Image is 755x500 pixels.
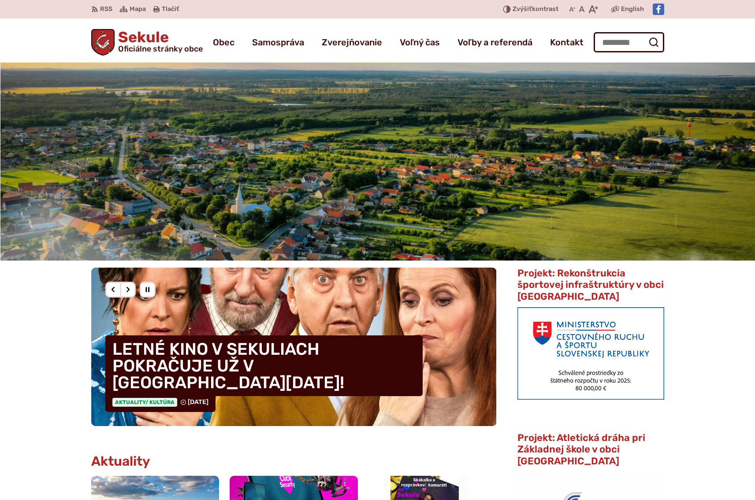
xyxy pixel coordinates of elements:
[517,267,664,302] span: Projekt: Rekonštrukcia športovej infraštruktúry v obci [GEOGRAPHIC_DATA]
[115,30,203,53] h1: Sekule
[105,282,121,298] div: Predošlý slajd
[653,4,664,15] img: Prejsť na Facebook stránku
[513,6,558,13] span: kontrast
[517,307,664,400] img: min-cras.png
[188,398,208,406] span: [DATE]
[91,268,497,426] a: LETNÉ KINO V SEKULIACH POKRAČUJE UŽ V [GEOGRAPHIC_DATA][DATE]! Aktuality/ Kultúra [DATE]
[252,30,304,55] a: Samospráva
[517,432,645,467] span: Projekt: Atletická dráha pri Základnej škole v obci [GEOGRAPHIC_DATA]
[100,4,112,15] span: RSS
[322,30,382,55] a: Zverejňovanie
[457,30,532,55] a: Voľby a referendá
[162,6,179,13] span: Tlačiť
[513,5,532,13] span: Zvýšiť
[91,454,150,469] h3: Aktuality
[621,4,644,15] span: English
[400,30,440,55] a: Voľný čas
[550,30,584,55] a: Kontakt
[130,4,146,15] span: Mapa
[112,398,177,407] span: Aktuality
[91,29,115,55] img: Prejsť na domovskú stránku
[105,335,423,396] h4: LETNÉ KINO V SEKULIACH POKRAČUJE UŽ V [GEOGRAPHIC_DATA][DATE]!
[118,45,203,53] span: Oficiálne stránky obce
[140,282,156,298] div: Pozastaviť pohyb slajdera
[619,4,646,15] a: English
[145,399,175,405] span: / Kultúra
[91,29,203,55] a: Logo Sekule, prejsť na domovskú stránku.
[120,282,136,298] div: Nasledujúci slajd
[91,268,497,426] div: 2 / 8
[213,30,234,55] a: Obec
